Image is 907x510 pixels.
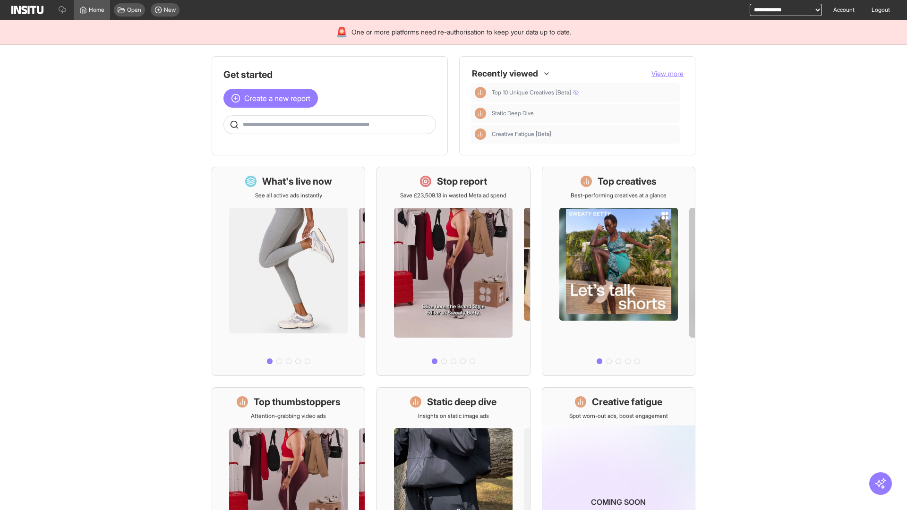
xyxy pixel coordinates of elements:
[492,130,676,138] span: Creative Fatigue [Beta]
[492,130,551,138] span: Creative Fatigue [Beta]
[244,93,310,104] span: Create a new report
[336,25,348,39] div: 🚨
[251,412,326,420] p: Attention-grabbing video ads
[492,89,676,96] span: Top 10 Unique Creatives [Beta]
[223,68,436,81] h1: Get started
[475,108,486,119] div: Insights
[651,69,684,78] button: View more
[492,110,676,117] span: Static Deep Dive
[127,6,141,14] span: Open
[418,412,489,420] p: Insights on static image ads
[571,192,667,199] p: Best-performing creatives at a glance
[376,167,530,376] a: Stop reportSave £23,509.13 in wasted Meta ad spend
[651,69,684,77] span: View more
[212,167,365,376] a: What's live nowSee all active ads instantly
[492,110,534,117] span: Static Deep Dive
[492,89,579,96] span: Top 10 Unique Creatives [Beta]
[255,192,322,199] p: See all active ads instantly
[223,89,318,108] button: Create a new report
[542,167,695,376] a: Top creativesBest-performing creatives at a glance
[89,6,104,14] span: Home
[164,6,176,14] span: New
[351,27,571,37] span: One or more platforms need re-authorisation to keep your data up to date.
[11,6,43,14] img: Logo
[254,395,341,408] h1: Top thumbstoppers
[427,395,496,408] h1: Static deep dive
[475,128,486,140] div: Insights
[475,87,486,98] div: Insights
[400,192,506,199] p: Save £23,509.13 in wasted Meta ad spend
[598,175,657,188] h1: Top creatives
[262,175,332,188] h1: What's live now
[437,175,487,188] h1: Stop report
